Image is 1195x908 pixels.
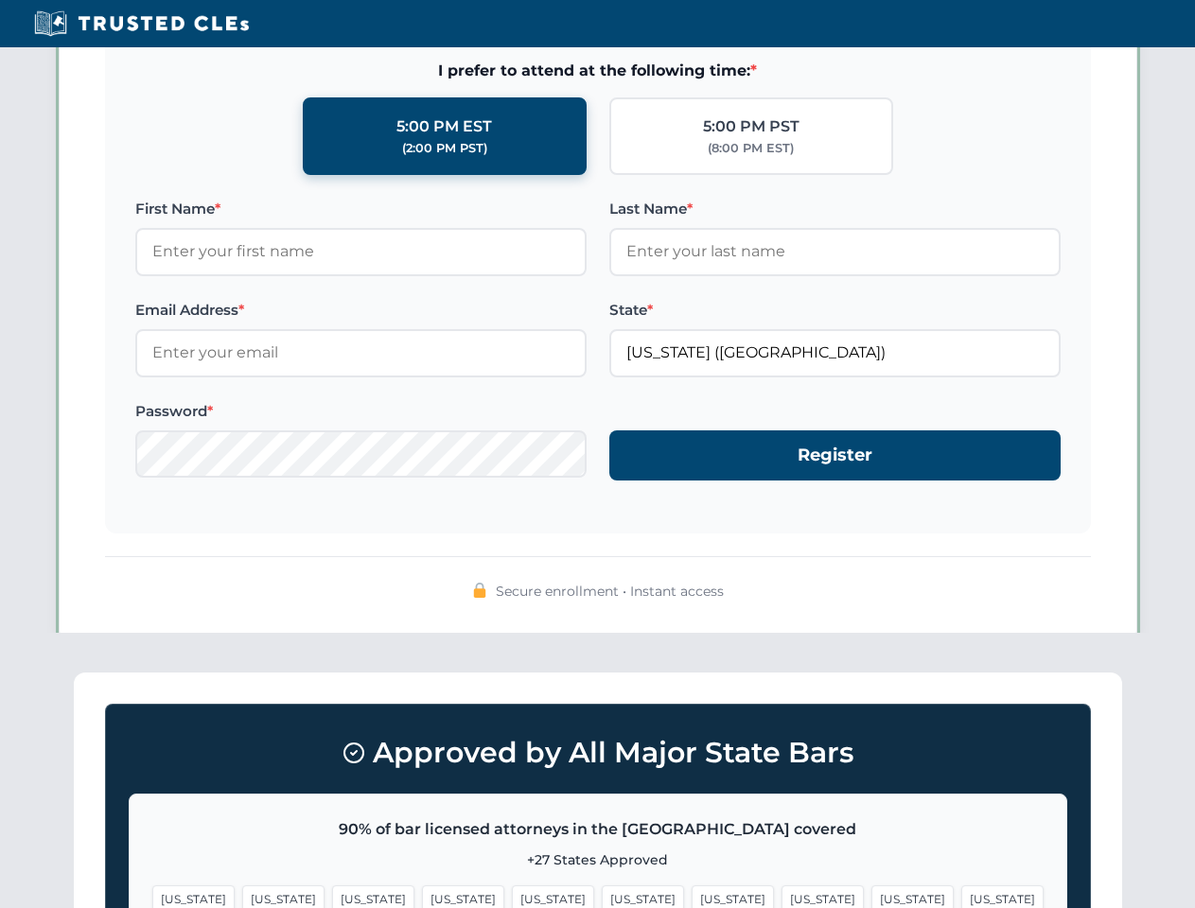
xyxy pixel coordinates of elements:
[152,849,1044,870] p: +27 States Approved
[609,430,1061,480] button: Register
[609,329,1061,376] input: Florida (FL)
[402,139,487,158] div: (2:00 PM PST)
[396,114,492,139] div: 5:00 PM EST
[135,400,587,423] label: Password
[703,114,800,139] div: 5:00 PM PST
[28,9,255,38] img: Trusted CLEs
[135,299,587,322] label: Email Address
[135,228,587,275] input: Enter your first name
[609,198,1061,220] label: Last Name
[609,228,1061,275] input: Enter your last name
[135,59,1061,83] span: I prefer to attend at the following time:
[135,329,587,376] input: Enter your email
[129,727,1067,778] h3: Approved by All Major State Bars
[708,139,794,158] div: (8:00 PM EST)
[496,581,724,602] span: Secure enrollment • Instant access
[609,299,1061,322] label: State
[135,198,587,220] label: First Name
[152,817,1044,842] p: 90% of bar licensed attorneys in the [GEOGRAPHIC_DATA] covered
[472,583,487,598] img: 🔒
